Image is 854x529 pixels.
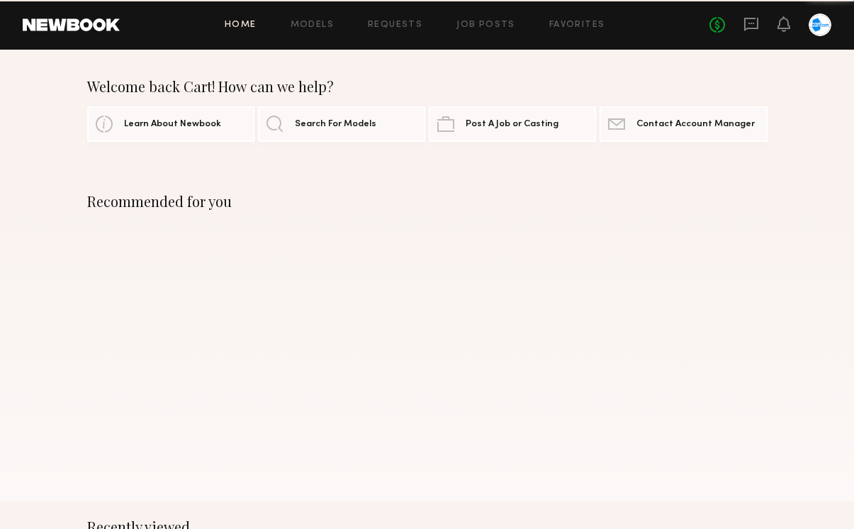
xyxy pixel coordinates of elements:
[636,120,755,129] span: Contact Account Manager
[600,106,767,142] a: Contact Account Manager
[258,106,425,142] a: Search For Models
[549,21,605,30] a: Favorites
[87,106,254,142] a: Learn About Newbook
[295,120,376,129] span: Search For Models
[87,193,768,210] div: Recommended for you
[291,21,334,30] a: Models
[466,120,558,129] span: Post A Job or Casting
[456,21,515,30] a: Job Posts
[429,106,596,142] a: Post A Job or Casting
[124,120,221,129] span: Learn About Newbook
[225,21,257,30] a: Home
[368,21,422,30] a: Requests
[87,78,768,95] div: Welcome back Cart! How can we help?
